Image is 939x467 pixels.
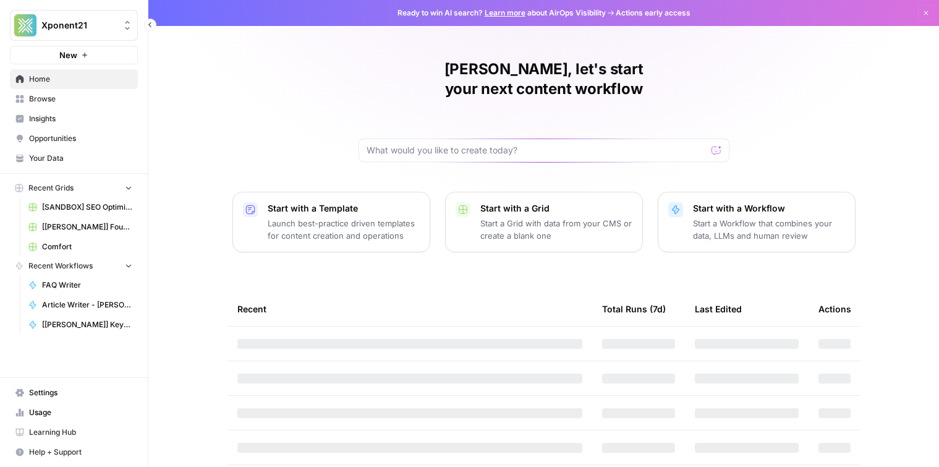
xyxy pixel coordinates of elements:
[268,202,420,215] p: Start with a Template
[29,387,132,398] span: Settings
[10,46,138,64] button: New
[42,202,132,213] span: [SANDBOX] SEO Optimizations
[42,299,132,311] span: Article Writer - [PERSON_NAME] Version
[658,192,856,252] button: Start with a WorkflowStart a Workflow that combines your data, LLMs and human review
[10,403,138,422] a: Usage
[29,133,132,144] span: Opportunities
[42,280,132,291] span: FAQ Writer
[28,260,93,272] span: Recent Workflows
[29,427,132,438] span: Learning Hub
[23,275,138,295] a: FAQ Writer
[616,7,690,19] span: Actions early access
[59,49,77,61] span: New
[10,383,138,403] a: Settings
[10,257,138,275] button: Recent Workflows
[480,202,632,215] p: Start with a Grid
[818,292,851,326] div: Actions
[237,292,582,326] div: Recent
[367,144,707,156] input: What would you like to create today?
[28,182,74,194] span: Recent Grids
[485,8,525,17] a: Learn more
[480,217,632,242] p: Start a Grid with data from your CMS or create a blank one
[10,148,138,168] a: Your Data
[10,10,138,41] button: Workspace: Xponent21
[42,319,132,330] span: [[PERSON_NAME]] Keyword Priority Report
[23,217,138,237] a: [[PERSON_NAME]] Fountain of You MD
[10,129,138,148] a: Opportunities
[23,295,138,315] a: Article Writer - [PERSON_NAME] Version
[445,192,643,252] button: Start with a GridStart a Grid with data from your CMS or create a blank one
[10,442,138,462] button: Help + Support
[359,59,729,99] h1: [PERSON_NAME], let's start your next content workflow
[10,422,138,442] a: Learning Hub
[695,292,742,326] div: Last Edited
[232,192,430,252] button: Start with a TemplateLaunch best-practice driven templates for content creation and operations
[10,69,138,89] a: Home
[29,447,132,458] span: Help + Support
[14,14,36,36] img: Xponent21 Logo
[10,179,138,197] button: Recent Grids
[693,217,845,242] p: Start a Workflow that combines your data, LLMs and human review
[29,74,132,85] span: Home
[29,153,132,164] span: Your Data
[10,109,138,129] a: Insights
[268,217,420,242] p: Launch best-practice driven templates for content creation and operations
[23,315,138,335] a: [[PERSON_NAME]] Keyword Priority Report
[29,113,132,124] span: Insights
[23,197,138,217] a: [SANDBOX] SEO Optimizations
[42,241,132,252] span: Comfort
[29,93,132,105] span: Browse
[42,221,132,233] span: [[PERSON_NAME]] Fountain of You MD
[41,19,116,32] span: Xponent21
[23,237,138,257] a: Comfort
[10,89,138,109] a: Browse
[29,407,132,418] span: Usage
[397,7,606,19] span: Ready to win AI search? about AirOps Visibility
[693,202,845,215] p: Start with a Workflow
[602,292,666,326] div: Total Runs (7d)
